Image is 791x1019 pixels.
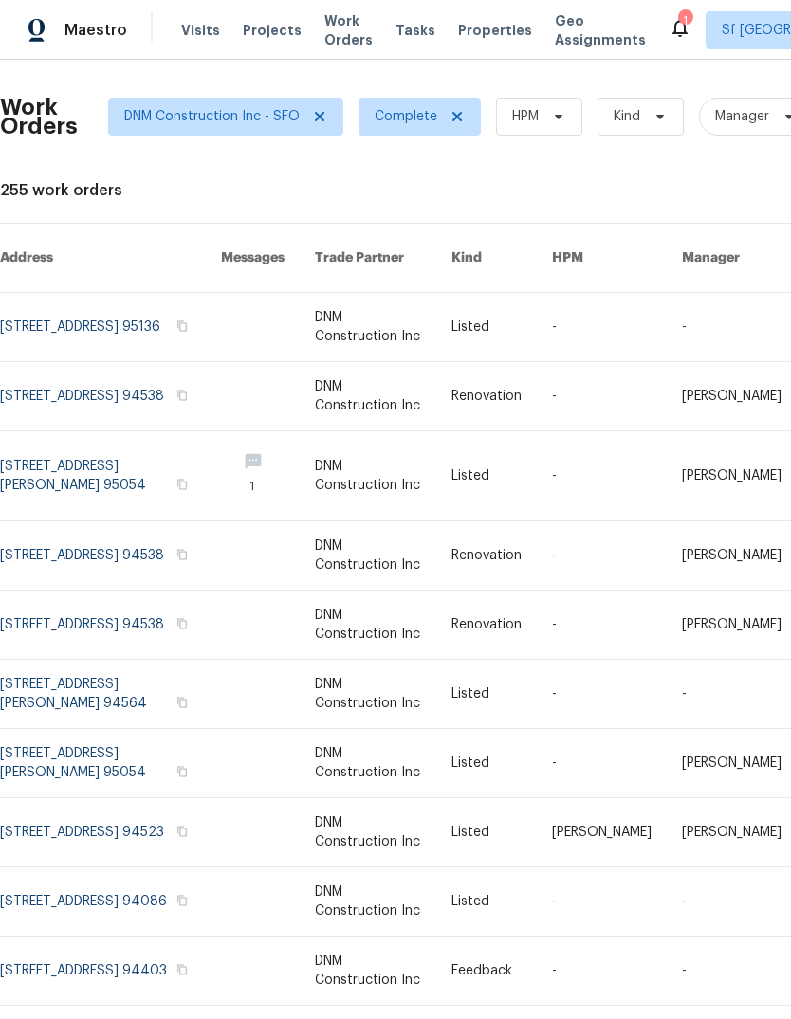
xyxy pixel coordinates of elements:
th: Trade Partner [300,224,436,293]
button: Copy Address [174,615,191,632]
td: DNM Construction Inc [300,521,436,591]
td: Listed [436,798,537,867]
td: - [537,867,667,937]
span: DNM Construction Inc - SFO [124,107,300,126]
td: Listed [436,293,537,362]
td: DNM Construction Inc [300,798,436,867]
span: Visits [181,21,220,40]
td: DNM Construction Inc [300,729,436,798]
td: - [537,362,667,431]
button: Copy Address [174,694,191,711]
span: HPM [512,107,539,126]
td: DNM Construction Inc [300,293,436,362]
td: Listed [436,729,537,798]
span: Maestro [64,21,127,40]
th: Messages [206,224,300,293]
button: Copy Address [174,318,191,335]
span: Tasks [395,24,435,37]
button: Copy Address [174,546,191,563]
td: Listed [436,431,537,521]
th: HPM [537,224,667,293]
td: - [537,431,667,521]
button: Copy Address [174,387,191,404]
span: Geo Assignments [555,11,646,49]
td: - [537,293,667,362]
td: Renovation [436,591,537,660]
td: DNM Construction Inc [300,660,436,729]
button: Copy Address [174,961,191,978]
td: Listed [436,660,537,729]
td: DNM Construction Inc [300,591,436,660]
td: Listed [436,867,537,937]
td: - [537,937,667,1006]
td: Feedback [436,937,537,1006]
span: Manager [715,107,769,126]
td: - [537,660,667,729]
td: DNM Construction Inc [300,362,436,431]
span: Complete [375,107,437,126]
span: Projects [243,21,302,40]
td: - [537,521,667,591]
button: Copy Address [174,476,191,493]
td: - [537,591,667,660]
button: Copy Address [174,823,191,840]
span: Kind [614,107,640,126]
td: DNM Construction Inc [300,867,436,937]
td: DNM Construction Inc [300,431,436,521]
div: 1 [678,11,691,30]
button: Copy Address [174,892,191,909]
span: Properties [458,21,532,40]
span: Work Orders [324,11,373,49]
td: DNM Construction Inc [300,937,436,1006]
th: Kind [436,224,537,293]
td: Renovation [436,521,537,591]
td: - [537,729,667,798]
td: [PERSON_NAME] [537,798,667,867]
button: Copy Address [174,763,191,780]
td: Renovation [436,362,537,431]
